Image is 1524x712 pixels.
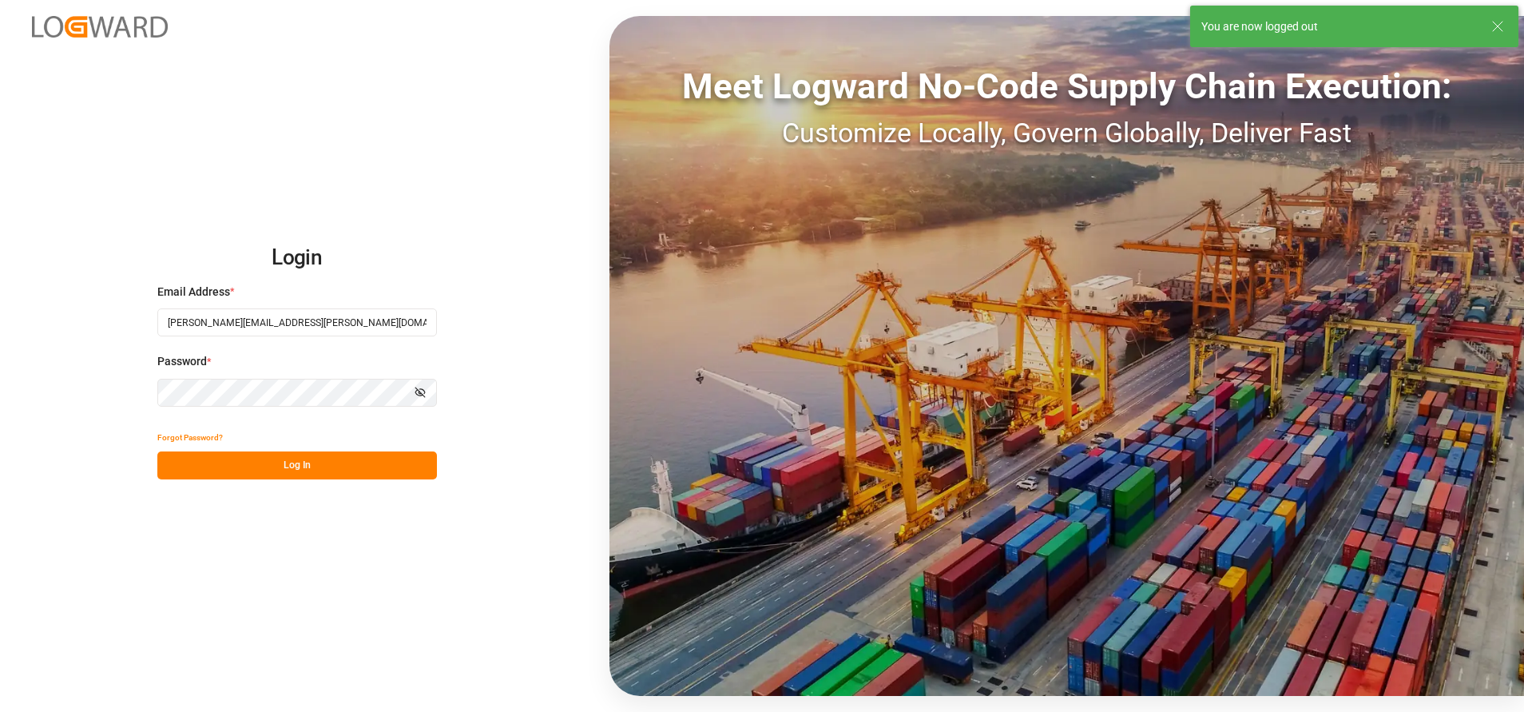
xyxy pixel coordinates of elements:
div: Customize Locally, Govern Globally, Deliver Fast [609,113,1524,153]
input: Enter your email [157,308,437,336]
img: Logward_new_orange.png [32,16,168,38]
button: Forgot Password? [157,424,223,451]
div: Meet Logward No-Code Supply Chain Execution: [609,60,1524,113]
h2: Login [157,233,437,284]
span: Password [157,353,207,370]
div: You are now logged out [1201,18,1476,35]
span: Email Address [157,284,230,300]
button: Log In [157,451,437,479]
